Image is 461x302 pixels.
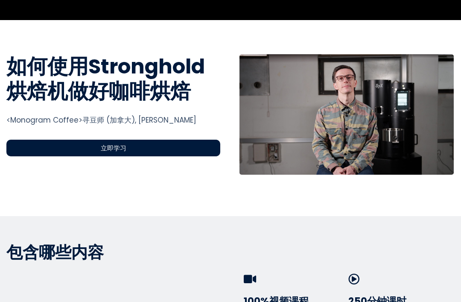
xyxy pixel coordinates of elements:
[6,242,455,263] p: 包含哪些内容
[6,54,220,103] h1: 如何使用Stronghold烘焙机做好咖啡烘焙
[6,114,220,126] div: <Monogram Coffee>寻豆师 (加拿大), [PERSON_NAME]
[101,143,126,153] span: 立即学习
